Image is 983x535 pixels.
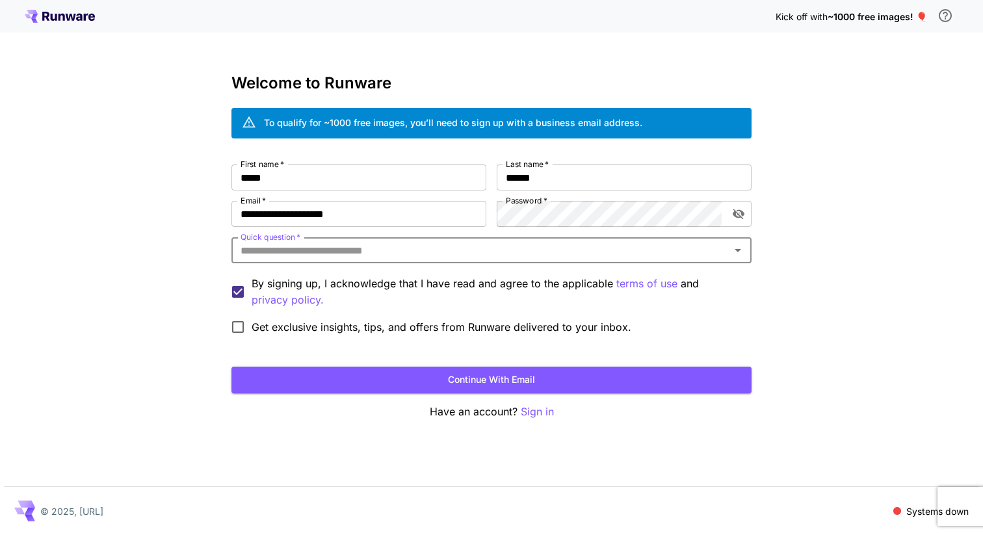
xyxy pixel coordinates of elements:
label: Quick question [241,231,300,242]
button: By signing up, I acknowledge that I have read and agree to the applicable and privacy policy. [616,276,677,292]
p: Systems down [906,504,969,518]
p: privacy policy. [252,292,324,308]
label: First name [241,159,284,170]
label: Email [241,195,266,206]
button: Continue with email [231,367,752,393]
button: Open [729,241,747,259]
button: In order to qualify for free credit, you need to sign up with a business email address and click ... [932,3,958,29]
button: Sign in [521,404,554,420]
p: Have an account? [231,404,752,420]
button: By signing up, I acknowledge that I have read and agree to the applicable terms of use and [252,292,324,308]
span: Get exclusive insights, tips, and offers from Runware delivered to your inbox. [252,319,631,335]
p: By signing up, I acknowledge that I have read and agree to the applicable and [252,276,741,308]
span: ~1000 free images! 🎈 [828,11,927,22]
span: Kick off with [776,11,828,22]
div: To qualify for ~1000 free images, you’ll need to sign up with a business email address. [264,116,642,129]
p: terms of use [616,276,677,292]
label: Last name [506,159,549,170]
h3: Welcome to Runware [231,74,752,92]
button: toggle password visibility [727,202,750,226]
p: © 2025, [URL] [40,504,103,518]
label: Password [506,195,547,206]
